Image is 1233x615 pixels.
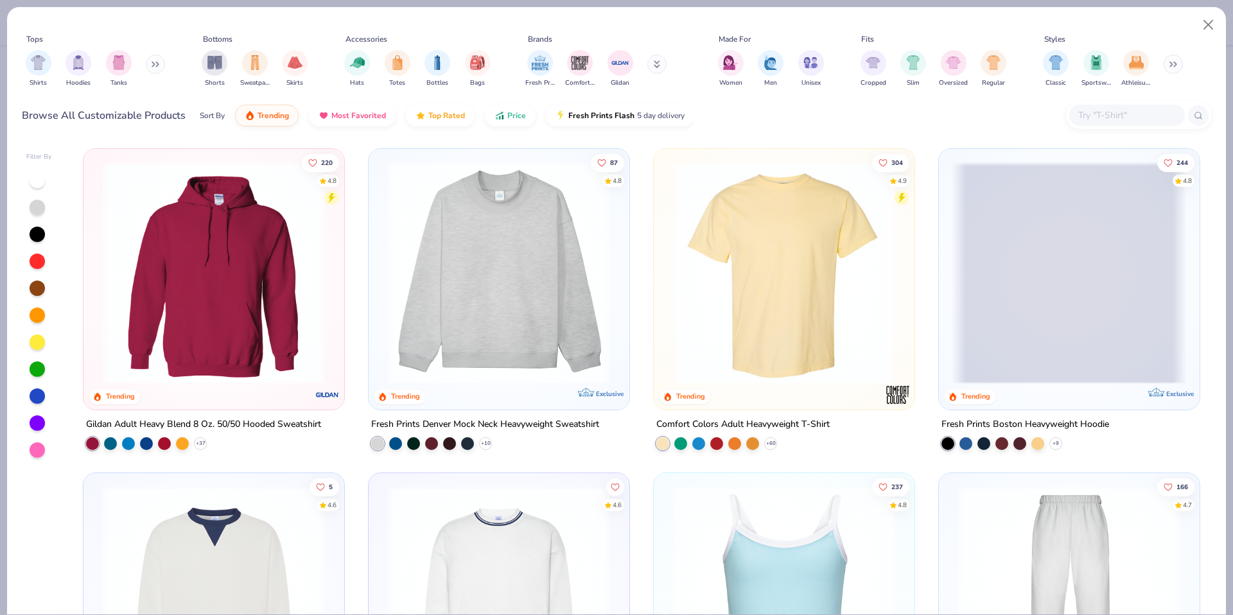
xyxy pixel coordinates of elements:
[22,108,186,123] div: Browse All Customizable Products
[885,382,911,408] img: Comfort Colors logo
[1121,50,1151,88] button: filter button
[1121,50,1151,88] div: filter for Athleisure
[288,55,302,70] img: Skirts Image
[939,50,968,88] div: filter for Oversized
[481,440,491,447] span: + 10
[1183,500,1192,510] div: 4.7
[240,50,270,88] button: filter button
[565,50,595,88] div: filter for Comfort Colors
[106,50,132,88] button: filter button
[1044,33,1065,45] div: Styles
[525,50,555,88] button: filter button
[345,33,387,45] div: Accessories
[71,55,85,70] img: Hoodies Image
[1121,78,1151,88] span: Athleisure
[758,50,783,88] button: filter button
[570,53,590,73] img: Comfort Colors Image
[861,33,874,45] div: Fits
[718,50,744,88] div: filter for Women
[982,78,1005,88] span: Regular
[465,50,491,88] div: filter for Bags
[66,50,91,88] div: filter for Hoodies
[385,50,410,88] div: filter for Totes
[637,108,685,123] span: 5 day delivery
[525,78,555,88] span: Fresh Prints
[1157,478,1194,496] button: Like
[1077,108,1176,123] input: Try "T-Shirt"
[1176,159,1188,166] span: 244
[981,50,1006,88] button: filter button
[1081,78,1111,88] span: Sportswear
[986,55,1001,70] img: Regular Image
[282,50,308,88] div: filter for Skirts
[611,78,629,88] span: Gildan
[286,78,303,88] span: Skirts
[718,50,744,88] button: filter button
[941,417,1109,433] div: Fresh Prints Boston Heavyweight Hoodie
[390,55,405,70] img: Totes Image
[872,478,909,496] button: Like
[898,176,907,186] div: 4.9
[1043,50,1069,88] button: filter button
[309,105,396,126] button: Most Favorited
[428,110,465,121] span: Top Rated
[424,50,450,88] div: filter for Bottles
[302,153,340,171] button: Like
[608,50,633,88] button: filter button
[112,55,126,70] img: Tanks Image
[424,50,450,88] button: filter button
[319,110,329,121] img: most_fav.gif
[344,50,370,88] div: filter for Hats
[26,50,51,88] button: filter button
[565,50,595,88] button: filter button
[1089,55,1103,70] img: Sportswear Image
[565,78,595,88] span: Comfort Colors
[525,50,555,88] div: filter for Fresh Prints
[328,176,337,186] div: 4.8
[389,78,405,88] span: Totes
[1129,55,1144,70] img: Athleisure Image
[608,50,633,88] div: filter for Gildan
[1045,78,1066,88] span: Classic
[110,78,127,88] span: Tanks
[415,110,426,121] img: TopRated.gif
[803,55,818,70] img: Unisex Image
[861,78,886,88] span: Cropped
[613,500,622,510] div: 4.6
[546,105,694,126] button: Fresh Prints Flash5 day delivery
[891,483,903,490] span: 237
[568,110,634,121] span: Fresh Prints Flash
[656,417,830,433] div: Comfort Colors Adult Heavyweight T-Shirt
[485,105,536,126] button: Price
[26,50,51,88] div: filter for Shirts
[616,162,852,384] img: a90f7c54-8796-4cb2-9d6e-4e9644cfe0fe
[723,55,738,70] img: Women Image
[528,33,552,45] div: Brands
[1081,50,1111,88] button: filter button
[907,78,920,88] span: Slim
[315,382,340,408] img: Gildan logo
[898,500,907,510] div: 4.8
[470,55,484,70] img: Bags Image
[202,50,227,88] button: filter button
[901,162,1136,384] img: e55d29c3-c55d-459c-bfd9-9b1c499ab3c6
[596,390,624,398] span: Exclusive
[1196,13,1221,37] button: Close
[385,50,410,88] button: filter button
[872,153,909,171] button: Like
[1183,176,1192,186] div: 4.8
[203,33,232,45] div: Bottoms
[555,110,566,121] img: flash.gif
[606,478,624,496] button: Like
[240,78,270,88] span: Sweatpants
[465,50,491,88] button: filter button
[861,50,886,88] button: filter button
[310,478,340,496] button: Like
[764,55,778,70] img: Men Image
[31,55,46,70] img: Shirts Image
[1166,390,1193,398] span: Exclusive
[202,50,227,88] div: filter for Shorts
[86,417,321,433] div: Gildan Adult Heavy Blend 8 Oz. 50/50 Hooded Sweatshirt
[235,105,299,126] button: Trending
[66,78,91,88] span: Hoodies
